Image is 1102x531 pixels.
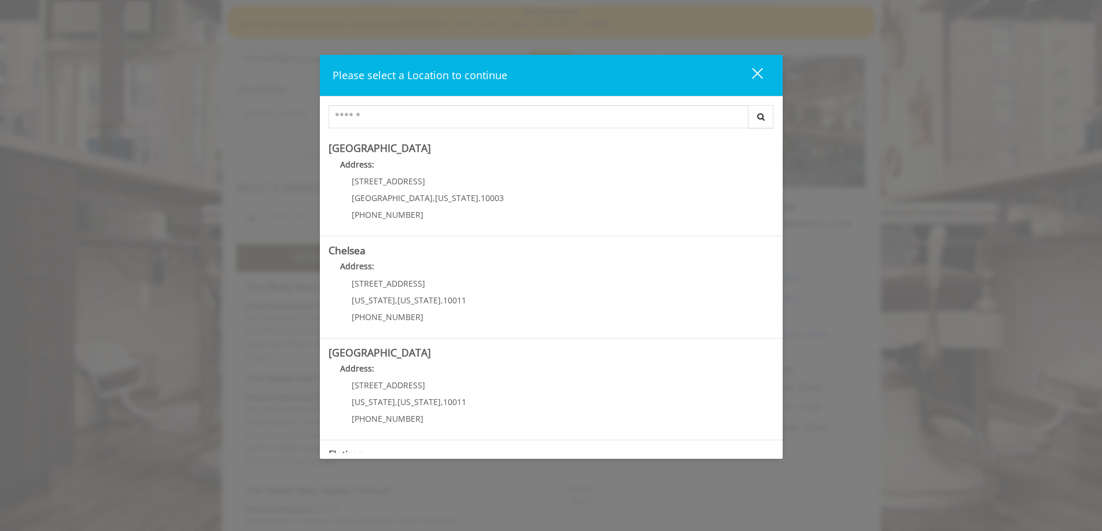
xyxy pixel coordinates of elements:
[352,380,425,391] span: [STREET_ADDRESS]
[329,105,774,134] div: Center Select
[435,192,478,203] span: [US_STATE]
[340,159,374,170] b: Address:
[352,176,425,187] span: [STREET_ADDRESS]
[433,192,435,203] span: ,
[329,105,749,128] input: Search Center
[395,295,397,306] span: ,
[352,311,423,322] span: [PHONE_NUMBER]
[333,68,507,82] span: Please select a Location to continue
[352,209,423,220] span: [PHONE_NUMBER]
[395,396,397,407] span: ,
[329,141,431,155] b: [GEOGRAPHIC_DATA]
[754,113,768,121] i: Search button
[731,64,770,87] button: close dialog
[739,67,762,84] div: close dialog
[443,295,466,306] span: 10011
[478,192,481,203] span: ,
[441,396,443,407] span: ,
[352,295,395,306] span: [US_STATE]
[352,413,423,424] span: [PHONE_NUMBER]
[340,261,374,272] b: Address:
[329,447,364,461] b: Flatiron
[397,295,441,306] span: [US_STATE]
[441,295,443,306] span: ,
[352,278,425,289] span: [STREET_ADDRESS]
[481,192,504,203] span: 10003
[397,396,441,407] span: [US_STATE]
[352,192,433,203] span: [GEOGRAPHIC_DATA]
[443,396,466,407] span: 10011
[340,363,374,374] b: Address:
[352,396,395,407] span: [US_STATE]
[329,346,431,359] b: [GEOGRAPHIC_DATA]
[329,243,366,257] b: Chelsea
